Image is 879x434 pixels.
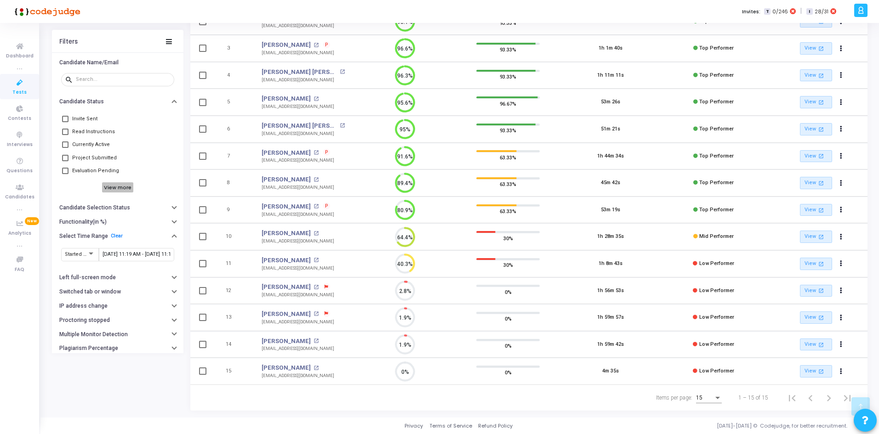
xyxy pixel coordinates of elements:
[699,45,734,51] span: Top Performer
[597,341,624,349] div: 1h 59m 42s
[500,45,516,54] span: 93.33%
[340,69,345,74] mat-icon: open_in_new
[314,258,319,263] mat-icon: open_in_new
[500,126,516,135] span: 93.33%
[6,52,34,60] span: Dashboard
[262,23,334,29] div: [EMAIL_ADDRESS][DOMAIN_NAME]
[262,103,334,110] div: [EMAIL_ADDRESS][DOMAIN_NAME]
[213,358,252,385] td: 15
[59,233,108,240] h6: Select Time Range
[52,95,183,109] button: Candidate Status
[817,260,825,268] mat-icon: open_in_new
[262,121,337,130] a: [PERSON_NAME] [PERSON_NAME]
[314,96,319,101] mat-icon: open_in_new
[835,203,848,216] button: Actions
[835,150,848,163] button: Actions
[314,204,319,209] mat-icon: open_in_new
[817,314,825,321] mat-icon: open_in_new
[699,180,734,186] span: Top Performer
[820,389,838,407] button: Next page
[262,337,311,346] a: [PERSON_NAME]
[59,98,104,105] h6: Candidate Status
[262,282,311,292] a: [PERSON_NAME]
[817,287,825,294] mat-icon: open_in_new
[817,179,825,187] mat-icon: open_in_new
[52,229,183,243] button: Select Time RangeClear
[262,372,334,379] div: [EMAIL_ADDRESS][DOMAIN_NAME]
[699,126,734,132] span: Top Performer
[513,422,868,430] div: [DATE]-[DATE] © Codejudge, for better recruitment.
[314,150,319,155] mat-icon: open_in_new
[102,182,134,192] h6: View more
[835,257,848,270] button: Actions
[59,317,110,324] h6: Proctoring stopped
[111,233,123,239] a: Clear
[262,130,345,137] div: [EMAIL_ADDRESS][DOMAIN_NAME]
[800,123,832,135] a: View
[835,42,848,55] button: Actions
[429,422,472,430] a: Terms of Service
[5,193,34,201] span: Candidates
[72,165,119,176] span: Evaluation Pending
[213,277,252,304] td: 12
[52,299,183,313] button: IP address change
[800,204,832,216] a: View
[505,287,512,296] span: 0%
[52,313,183,327] button: Proctoring stopped
[699,207,734,213] span: Top Performer
[696,395,702,401] span: 15
[699,341,734,347] span: Low Performer
[800,311,832,324] a: View
[800,365,832,378] a: View
[601,125,620,133] div: 51m 21s
[52,341,183,355] button: Plagiarism Percentage
[835,177,848,190] button: Actions
[213,143,252,170] td: 7
[742,8,760,16] label: Invites:
[835,69,848,82] button: Actions
[764,8,770,15] span: T
[7,141,33,149] span: Interviews
[699,18,734,24] span: Top Performer
[59,345,118,352] h6: Plagiarism Percentage
[325,149,328,156] span: P
[817,152,825,160] mat-icon: open_in_new
[8,115,31,123] span: Contests
[213,223,252,250] td: 10
[52,271,183,285] button: Left full-screen mode
[52,56,183,70] button: Candidate Name/Email
[59,59,119,66] h6: Candidate Name/Email
[262,148,311,158] a: [PERSON_NAME]
[503,233,513,242] span: 30%
[325,41,328,49] span: P
[597,152,624,160] div: 1h 44m 34s
[478,422,513,430] a: Refund Policy
[800,150,832,163] a: View
[314,285,319,290] mat-icon: open_in_new
[59,303,108,310] h6: IP address change
[262,363,311,372] a: [PERSON_NAME]
[213,331,252,358] td: 14
[783,389,801,407] button: First page
[76,77,171,82] input: Search...
[800,258,832,270] a: View
[699,153,734,159] span: Top Performer
[72,126,115,137] span: Read Instructions
[817,206,825,214] mat-icon: open_in_new
[800,42,832,55] a: View
[262,238,334,245] div: [EMAIL_ADDRESS][DOMAIN_NAME]
[835,284,848,297] button: Actions
[599,260,622,268] div: 1h 8m 43s
[262,265,334,272] div: [EMAIL_ADDRESS][DOMAIN_NAME]
[772,8,788,16] span: 0/246
[800,231,832,243] a: View
[505,314,512,323] span: 0%
[599,45,622,52] div: 1h 1m 40s
[213,62,252,89] td: 4
[835,123,848,136] button: Actions
[800,69,832,82] a: View
[213,169,252,197] td: 8
[817,125,825,133] mat-icon: open_in_new
[835,96,848,109] button: Actions
[15,266,24,274] span: FAQ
